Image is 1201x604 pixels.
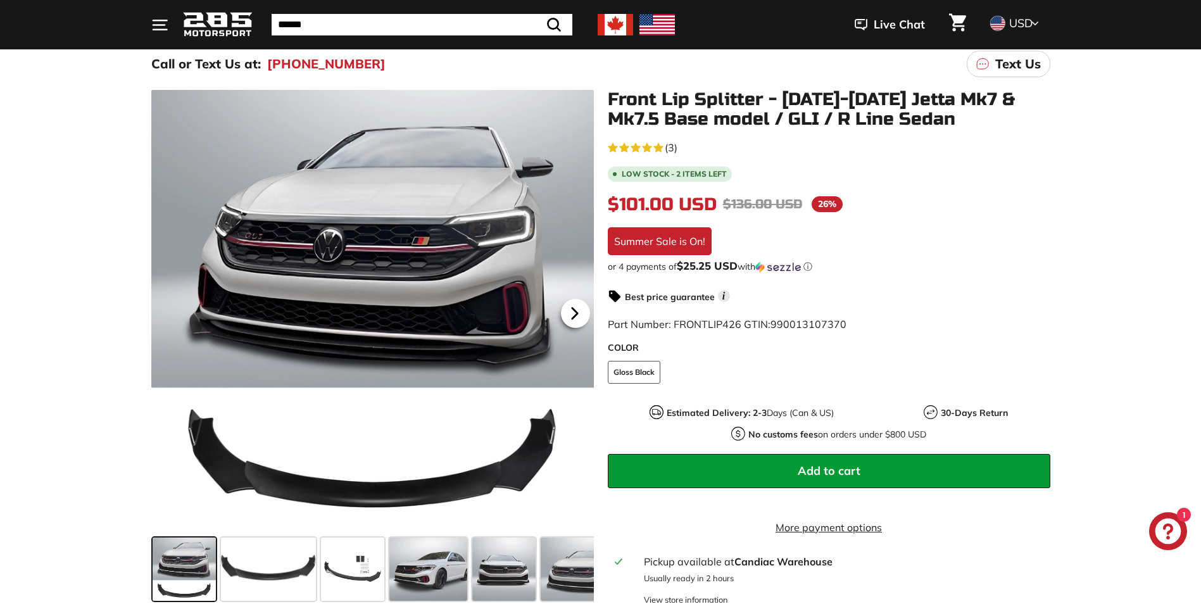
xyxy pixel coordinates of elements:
a: 5.0 rating (3 votes) [608,139,1050,155]
a: More payment options [608,520,1050,535]
div: or 4 payments of$25.25 USDwithSezzle Click to learn more about Sezzle [608,260,1050,273]
strong: Best price guarantee [625,291,715,303]
span: Live Chat [874,16,925,33]
span: $25.25 USD [677,259,738,272]
h1: Front Lip Splitter - [DATE]-[DATE] Jetta Mk7 & Mk7.5 Base model / GLI / R Line Sedan [608,90,1050,129]
span: Part Number: FRONTLIP426 GTIN: [608,318,846,330]
span: Add to cart [798,463,860,478]
strong: Candiac Warehouse [734,555,833,568]
span: $101.00 USD [608,194,717,215]
p: Days (Can & US) [667,406,834,420]
span: i [718,290,730,302]
span: USD [1009,16,1033,30]
strong: No customs fees [748,429,818,440]
p: Usually ready in 2 hours [644,572,1042,584]
div: Pickup available at [644,554,1042,569]
button: Add to cart [608,454,1050,488]
p: on orders under $800 USD [748,428,926,441]
label: COLOR [608,341,1050,355]
span: 990013107370 [770,318,846,330]
button: Live Chat [838,9,941,41]
input: Search [272,14,572,35]
span: Low stock - 2 items left [622,170,727,178]
div: or 4 payments of with [608,260,1050,273]
img: Sezzle [755,261,801,273]
div: Summer Sale is On! [608,227,712,255]
strong: Estimated Delivery: 2-3 [667,407,767,418]
a: [PHONE_NUMBER] [267,54,386,73]
inbox-online-store-chat: Shopify online store chat [1145,512,1191,553]
img: Logo_285_Motorsport_areodynamics_components [183,10,253,40]
span: 26% [812,196,843,212]
p: Call or Text Us at: [151,54,261,73]
a: Text Us [967,51,1050,77]
span: (3) [665,140,677,155]
a: Cart [941,3,974,46]
p: Text Us [995,54,1041,73]
strong: 30-Days Return [941,407,1008,418]
span: $136.00 USD [723,196,802,212]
